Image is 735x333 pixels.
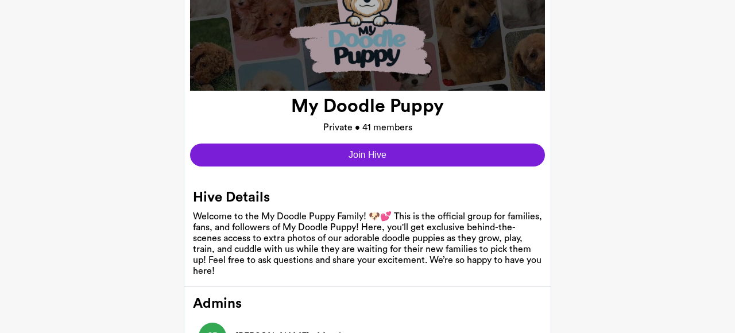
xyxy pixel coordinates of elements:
h2: Admins [193,296,542,312]
p: Private • 41 members [323,121,412,134]
div: Welcome to the My Doodle Puppy Family! 🐶💕 This is the official group for families, fans, and foll... [193,211,542,277]
h2: Hive Details [193,189,542,206]
button: Join Hive [190,144,545,166]
h1: My Doodle Puppy [291,95,444,117]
